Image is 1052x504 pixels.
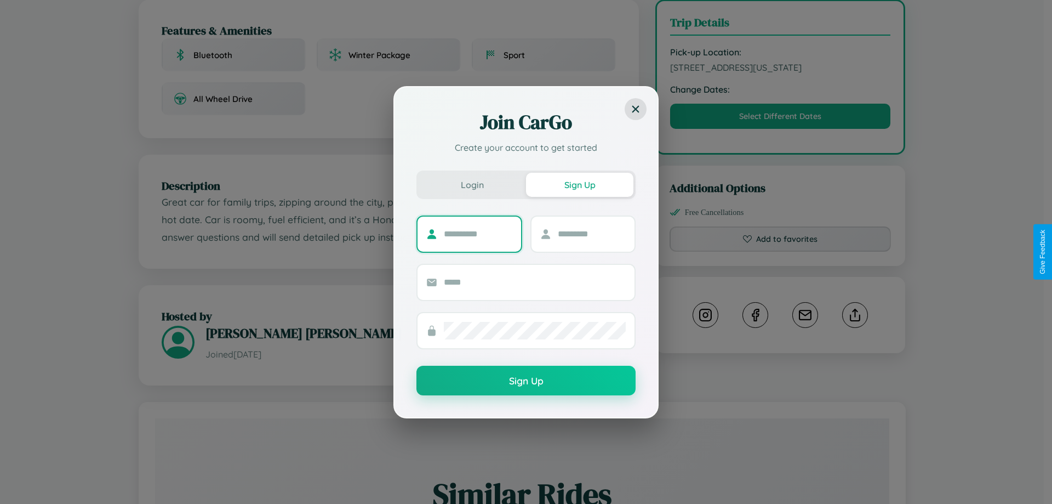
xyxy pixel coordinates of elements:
h2: Join CarGo [416,109,636,135]
button: Login [419,173,526,197]
button: Sign Up [526,173,633,197]
div: Give Feedback [1039,230,1047,274]
p: Create your account to get started [416,141,636,154]
button: Sign Up [416,366,636,395]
